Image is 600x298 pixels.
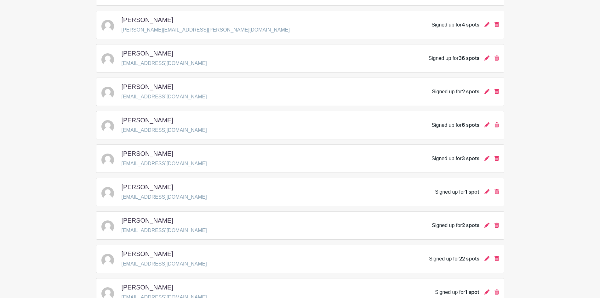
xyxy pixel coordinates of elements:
[122,16,173,24] h5: [PERSON_NAME]
[462,89,479,94] span: 2 spots
[462,22,479,27] span: 4 spots
[428,55,479,62] div: Signed up for
[122,250,173,258] h5: [PERSON_NAME]
[462,156,479,161] span: 3 spots
[122,26,290,34] p: [PERSON_NAME][EMAIL_ADDRESS][PERSON_NAME][DOMAIN_NAME]
[122,193,207,201] p: [EMAIL_ADDRESS][DOMAIN_NAME]
[122,160,207,167] p: [EMAIL_ADDRESS][DOMAIN_NAME]
[101,120,114,133] img: default-ce2991bfa6775e67f084385cd625a349d9dcbb7a52a09fb2fda1e96e2d18dcdb.png
[432,222,479,229] div: Signed up for
[435,289,479,296] div: Signed up for
[101,254,114,266] img: default-ce2991bfa6775e67f084385cd625a349d9dcbb7a52a09fb2fda1e96e2d18dcdb.png
[462,223,479,228] span: 2 spots
[435,188,479,196] div: Signed up for
[122,283,173,291] h5: [PERSON_NAME]
[122,50,173,57] h5: [PERSON_NAME]
[122,83,173,91] h5: [PERSON_NAME]
[101,220,114,233] img: default-ce2991bfa6775e67f084385cd625a349d9dcbb7a52a09fb2fda1e96e2d18dcdb.png
[432,88,479,96] div: Signed up for
[122,116,173,124] h5: [PERSON_NAME]
[101,53,114,66] img: default-ce2991bfa6775e67f084385cd625a349d9dcbb7a52a09fb2fda1e96e2d18dcdb.png
[122,183,173,191] h5: [PERSON_NAME]
[459,56,479,61] span: 36 spots
[101,154,114,166] img: default-ce2991bfa6775e67f084385cd625a349d9dcbb7a52a09fb2fda1e96e2d18dcdb.png
[122,217,173,224] h5: [PERSON_NAME]
[101,87,114,99] img: default-ce2991bfa6775e67f084385cd625a349d9dcbb7a52a09fb2fda1e96e2d18dcdb.png
[459,256,479,261] span: 22 spots
[431,155,479,162] div: Signed up for
[122,260,207,268] p: [EMAIL_ADDRESS][DOMAIN_NAME]
[431,121,479,129] div: Signed up for
[429,255,479,263] div: Signed up for
[465,290,479,295] span: 1 spot
[465,190,479,195] span: 1 spot
[122,126,207,134] p: [EMAIL_ADDRESS][DOMAIN_NAME]
[431,21,479,29] div: Signed up for
[101,187,114,200] img: default-ce2991bfa6775e67f084385cd625a349d9dcbb7a52a09fb2fda1e96e2d18dcdb.png
[101,20,114,32] img: default-ce2991bfa6775e67f084385cd625a349d9dcbb7a52a09fb2fda1e96e2d18dcdb.png
[122,150,173,157] h5: [PERSON_NAME]
[122,60,207,67] p: [EMAIL_ADDRESS][DOMAIN_NAME]
[122,227,207,234] p: [EMAIL_ADDRESS][DOMAIN_NAME]
[122,93,207,101] p: [EMAIL_ADDRESS][DOMAIN_NAME]
[462,123,479,128] span: 6 spots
